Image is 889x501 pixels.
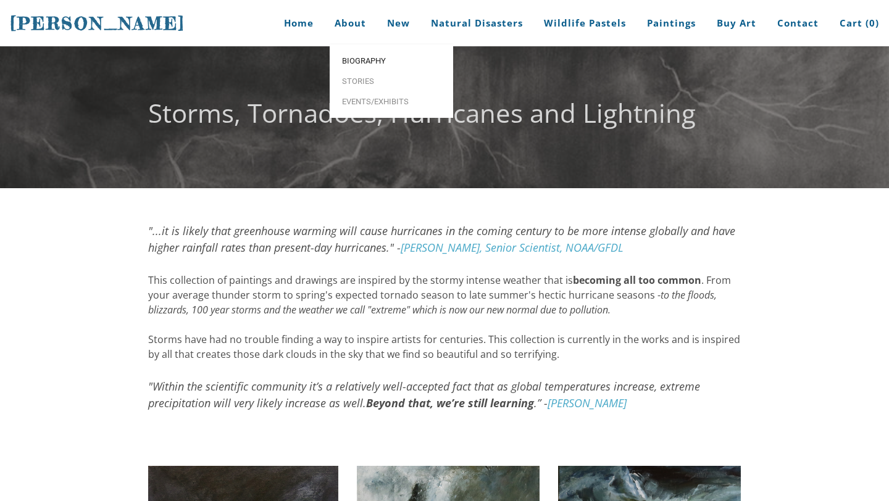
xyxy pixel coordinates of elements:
[573,273,701,287] strong: becoming all too common
[148,223,735,255] font: "...it is likely that greenhouse warming will cause hurricanes in the coming century to be more i...
[10,12,185,35] a: [PERSON_NAME]
[330,91,453,112] a: Events/Exhibits
[548,395,627,410] a: [PERSON_NAME]
[869,17,875,29] span: 0
[148,288,717,317] em: to the floods, blizzards, 100 year storms and the weather we call "extreme" which is now our new ...
[366,395,534,410] strong: Beyond that, we’re still learning
[148,379,700,410] font: "Within the scientific community it’s a relatively well-accepted fact that as global temperatures...
[342,77,441,85] span: Stories
[10,13,185,34] span: [PERSON_NAME]
[330,71,453,91] a: Stories
[148,95,696,130] font: Storms, Tornadoes, Hurricanes and Lightning
[342,57,441,65] span: Biography
[401,240,624,255] a: [PERSON_NAME], Senior Scientist, NOAA/GFDL
[342,97,441,106] span: Events/Exhibits
[148,273,741,362] div: This collection of paintings and drawings are inspired by the stormy intense weather that is . Fr...
[330,51,453,71] a: Biography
